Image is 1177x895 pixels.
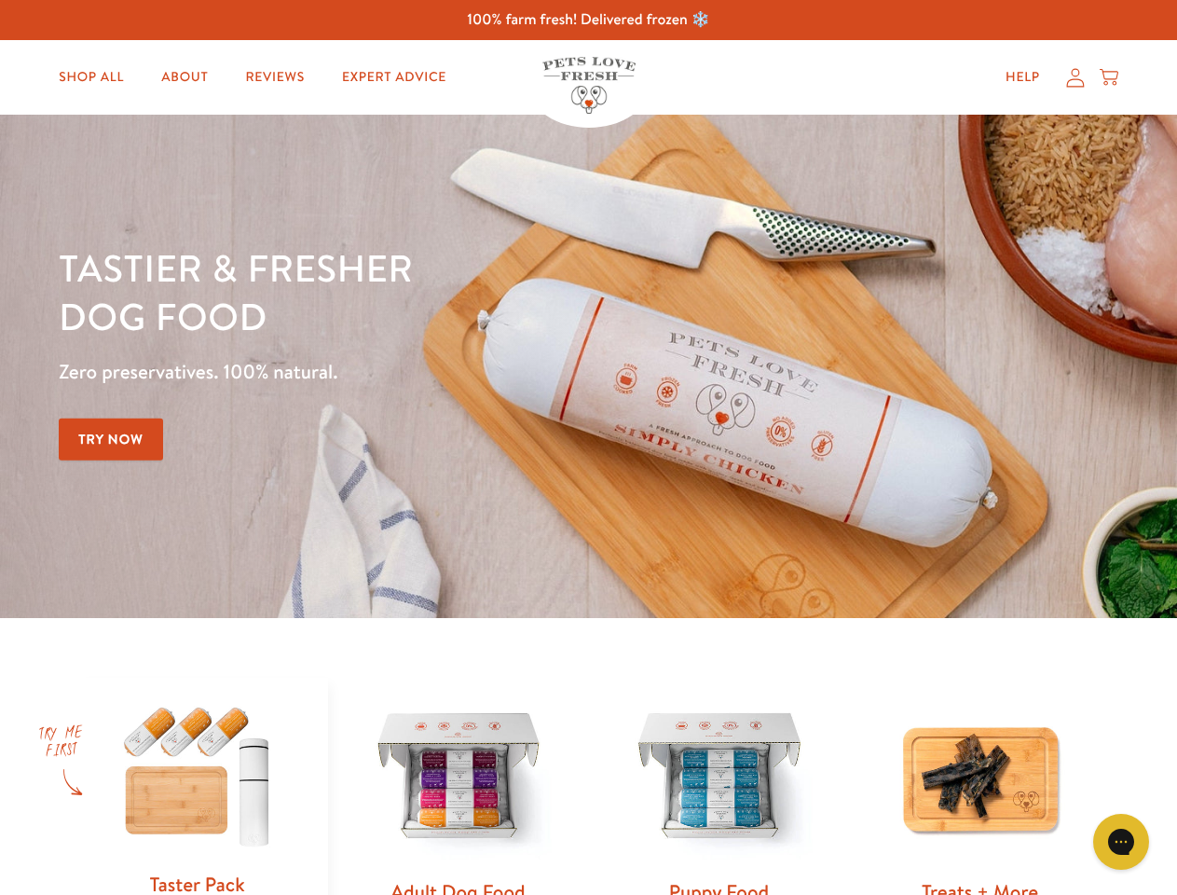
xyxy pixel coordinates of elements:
[59,243,765,340] h1: Tastier & fresher dog food
[44,59,139,96] a: Shop All
[59,419,163,461] a: Try Now
[991,59,1055,96] a: Help
[230,59,319,96] a: Reviews
[327,59,461,96] a: Expert Advice
[146,59,223,96] a: About
[1084,807,1158,876] iframe: Gorgias live chat messenger
[542,57,636,114] img: Pets Love Fresh
[59,355,765,389] p: Zero preservatives. 100% natural.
